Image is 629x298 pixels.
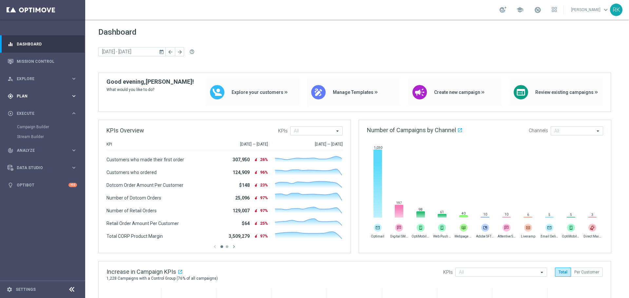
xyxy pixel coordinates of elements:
[8,76,71,82] div: Explore
[8,111,13,116] i: play_circle_outline
[17,166,71,170] span: Data Studio
[17,94,71,98] span: Plan
[8,176,77,194] div: Optibot
[7,165,77,170] button: Data Studio keyboard_arrow_right
[17,124,68,130] a: Campaign Builder
[7,148,77,153] button: track_changes Analyze keyboard_arrow_right
[68,183,77,187] div: +10
[8,35,77,53] div: Dashboard
[71,147,77,153] i: keyboard_arrow_right
[7,287,12,292] i: settings
[8,148,71,153] div: Analyze
[8,76,13,82] i: person_search
[17,77,71,81] span: Explore
[8,93,13,99] i: gps_fixed
[7,76,77,81] button: person_search Explore keyboard_arrow_right
[17,149,71,152] span: Analyze
[16,288,36,291] a: Settings
[8,41,13,47] i: equalizer
[17,53,77,70] a: Mission Control
[71,165,77,171] i: keyboard_arrow_right
[8,182,13,188] i: lightbulb
[8,53,77,70] div: Mission Control
[7,111,77,116] button: play_circle_outline Execute keyboard_arrow_right
[17,35,77,53] a: Dashboard
[7,42,77,47] button: equalizer Dashboard
[610,4,622,16] div: RK
[8,148,13,153] i: track_changes
[7,59,77,64] button: Mission Control
[602,6,609,13] span: keyboard_arrow_down
[8,111,71,116] div: Execute
[71,110,77,116] i: keyboard_arrow_right
[17,112,71,115] span: Execute
[17,122,85,132] div: Campaign Builder
[17,132,85,142] div: Stream Builder
[17,134,68,139] a: Stream Builder
[570,5,610,15] a: [PERSON_NAME]keyboard_arrow_down
[71,76,77,82] i: keyboard_arrow_right
[17,176,68,194] a: Optibot
[8,93,71,99] div: Plan
[8,165,71,171] div: Data Studio
[516,6,524,13] span: school
[7,183,77,188] button: lightbulb Optibot +10
[71,93,77,99] i: keyboard_arrow_right
[7,94,77,99] button: gps_fixed Plan keyboard_arrow_right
